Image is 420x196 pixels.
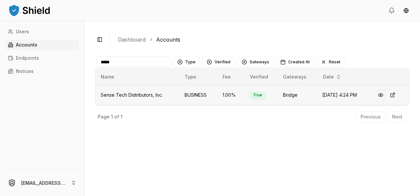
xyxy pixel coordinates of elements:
[5,26,79,37] a: Users
[202,57,235,67] button: Verified
[179,85,217,105] td: BUSINESS
[98,114,110,119] p: Page
[245,69,278,85] th: Verified
[3,172,82,193] button: [EMAIL_ADDRESS][DOMAIN_NAME]
[156,36,180,44] a: Accounts
[118,36,146,44] a: Dashboard
[5,66,79,77] a: Notices
[8,4,51,17] img: ShieldPay Logo
[288,59,310,65] span: Created At
[16,43,37,47] p: Accounts
[118,36,404,44] nav: breadcrumb
[16,29,29,34] p: Users
[111,114,113,119] p: 1
[101,92,163,98] span: Sense Tech Distributors, Inc.
[322,92,357,98] span: [DATE] 4:24 PM
[16,69,34,74] p: Notices
[121,114,122,119] p: 1
[223,92,236,98] span: 1.00 %
[173,57,200,67] button: Type
[114,114,119,119] p: of
[276,57,314,67] button: Created At
[179,69,217,85] th: Type
[217,69,245,85] th: Fee
[320,72,344,82] button: Date
[278,69,317,85] th: Gateways
[283,92,297,98] span: Bridge
[5,40,79,50] a: Accounts
[16,56,39,60] p: Endpoints
[317,57,345,67] button: Reset filters
[5,53,79,63] a: Endpoints
[95,69,179,85] th: Name
[21,180,66,186] p: [EMAIL_ADDRESS][DOMAIN_NAME]
[237,57,273,67] button: Gateways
